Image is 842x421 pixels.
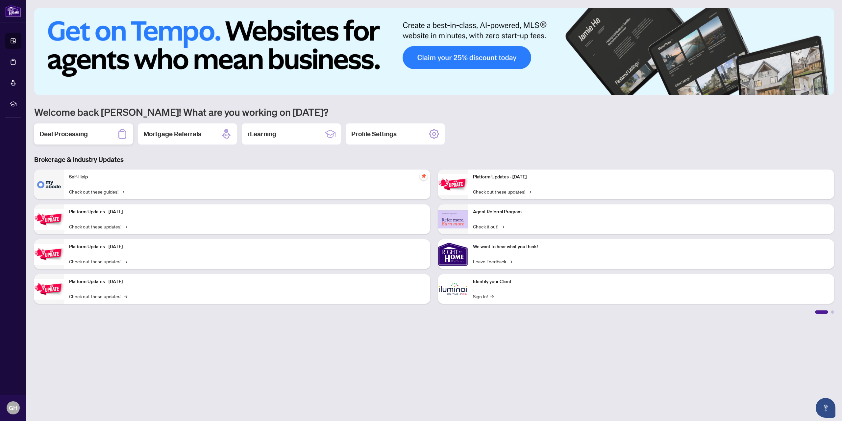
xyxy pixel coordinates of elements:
img: Identify your Client [438,274,468,304]
p: We want to hear what you think! [473,243,829,250]
span: GH [9,403,17,412]
button: 1 [791,89,801,91]
img: Slide 0 [34,8,834,95]
a: Check out these updates!→ [473,188,531,195]
button: 3 [809,89,812,91]
h3: Brokerage & Industry Updates [34,155,834,164]
p: Platform Updates - [DATE] [473,173,829,181]
span: → [124,293,127,300]
p: Platform Updates - [DATE] [69,278,425,285]
p: Self-Help [69,173,425,181]
a: Check out these updates!→ [69,258,127,265]
span: pushpin [420,172,428,180]
button: 4 [814,89,817,91]
span: → [509,258,512,265]
button: 6 [825,89,828,91]
img: Platform Updates - June 23, 2025 [438,174,468,195]
img: Platform Updates - September 16, 2025 [34,209,64,230]
button: Open asap [816,398,835,418]
img: Agent Referral Program [438,210,468,228]
h1: Welcome back [PERSON_NAME]! What are you working on [DATE]? [34,106,834,118]
span: → [121,188,124,195]
h2: rLearning [247,129,276,139]
h2: Deal Processing [39,129,88,139]
a: Sign In!→ [473,293,494,300]
a: Leave Feedback→ [473,258,512,265]
a: Check out these updates!→ [69,223,127,230]
span: → [501,223,504,230]
button: 5 [820,89,822,91]
img: Platform Updates - July 8, 2025 [34,279,64,300]
a: Check out these guides!→ [69,188,124,195]
span: → [490,293,494,300]
img: logo [5,5,21,17]
span: → [528,188,531,195]
img: We want to hear what you think! [438,239,468,269]
h2: Profile Settings [351,129,397,139]
p: Identify your Client [473,278,829,285]
a: Check out these updates!→ [69,293,127,300]
p: Platform Updates - [DATE] [69,208,425,216]
h2: Mortgage Referrals [143,129,201,139]
a: Check it out!→ [473,223,504,230]
p: Agent Referral Program [473,208,829,216]
img: Self-Help [34,170,64,199]
img: Platform Updates - July 21, 2025 [34,244,64,265]
span: → [124,223,127,230]
button: 2 [804,89,806,91]
p: Platform Updates - [DATE] [69,243,425,250]
span: → [124,258,127,265]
